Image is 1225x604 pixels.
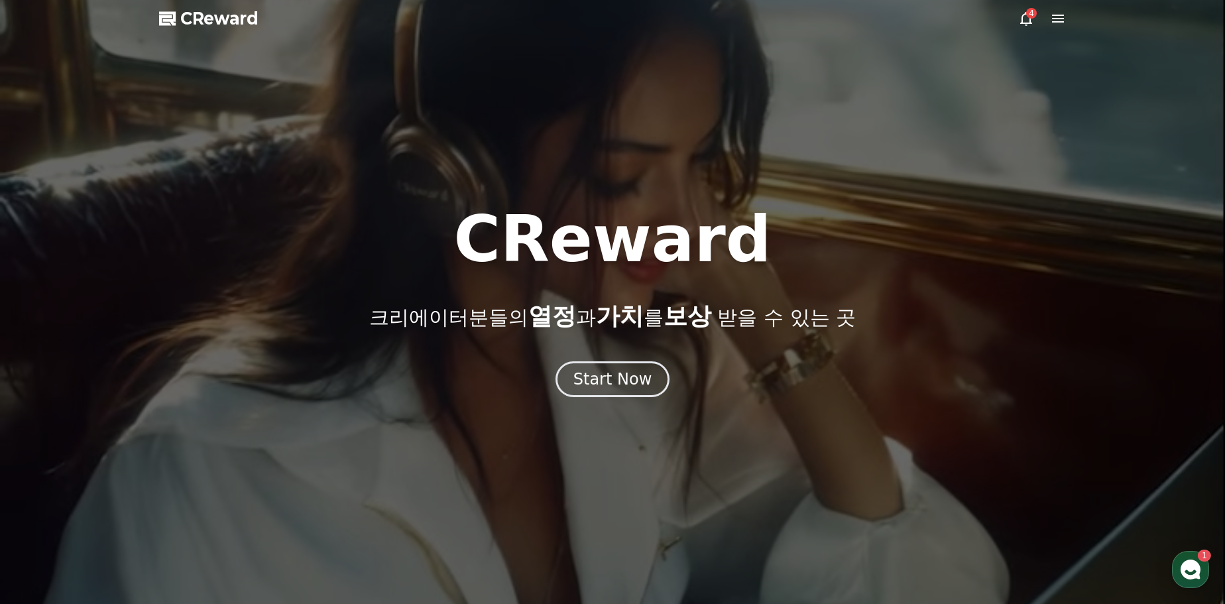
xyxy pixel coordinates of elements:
[369,303,856,330] p: 크리에이터분들의 과 를 받을 수 있는 곳
[1026,8,1037,19] div: 4
[87,420,171,453] a: 1대화
[180,8,259,29] span: CReward
[555,361,670,397] button: Start Now
[42,440,50,451] span: 홈
[171,420,255,453] a: 설정
[453,208,771,271] h1: CReward
[573,369,652,390] div: Start Now
[4,420,87,453] a: 홈
[135,420,139,430] span: 1
[664,302,711,330] span: 보상
[555,375,670,387] a: Start Now
[596,302,644,330] span: 가치
[159,8,259,29] a: CReward
[1018,11,1034,27] a: 4
[205,440,221,451] span: 설정
[528,302,576,330] span: 열정
[121,441,137,452] span: 대화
